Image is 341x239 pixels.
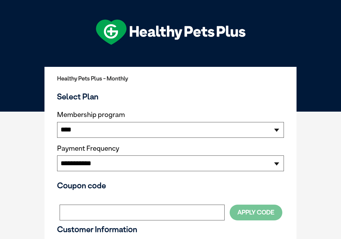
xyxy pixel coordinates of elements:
label: Payment Frequency [57,144,119,153]
h3: Customer Information [57,224,284,234]
h3: Select Plan [57,92,284,101]
h2: Healthy Pets Plus - Monthly [57,75,284,82]
h3: Coupon code [57,181,284,190]
button: Apply Code [230,205,282,220]
label: Membership program [57,111,284,119]
img: hpp-logo-landscape-green-white.png [96,20,245,45]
